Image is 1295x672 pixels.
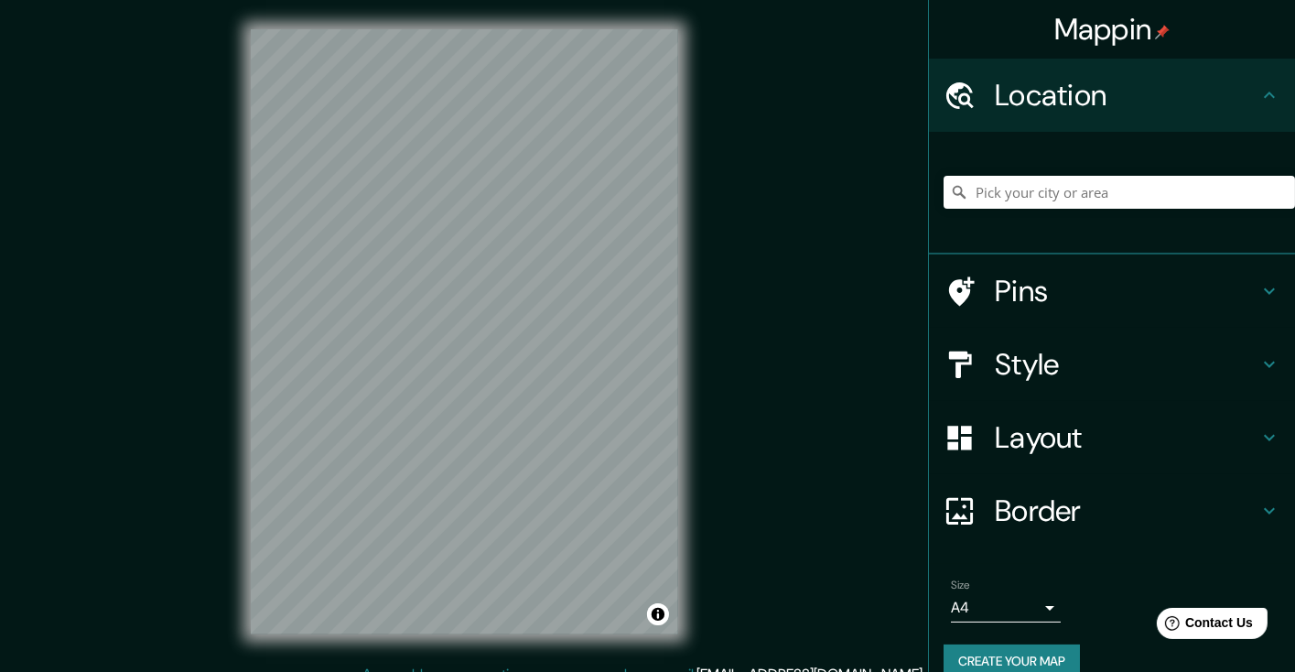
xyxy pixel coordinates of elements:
[929,401,1295,474] div: Layout
[929,59,1295,132] div: Location
[647,603,669,625] button: Toggle attribution
[929,474,1295,547] div: Border
[944,176,1295,209] input: Pick your city or area
[995,346,1258,383] h4: Style
[995,273,1258,309] h4: Pins
[995,419,1258,456] h4: Layout
[929,328,1295,401] div: Style
[995,77,1258,114] h4: Location
[951,593,1061,623] div: A4
[251,29,678,634] canvas: Map
[1132,601,1275,652] iframe: Help widget launcher
[951,578,970,593] label: Size
[929,255,1295,328] div: Pins
[1054,11,1171,48] h4: Mappin
[1155,25,1170,39] img: pin-icon.png
[995,493,1258,529] h4: Border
